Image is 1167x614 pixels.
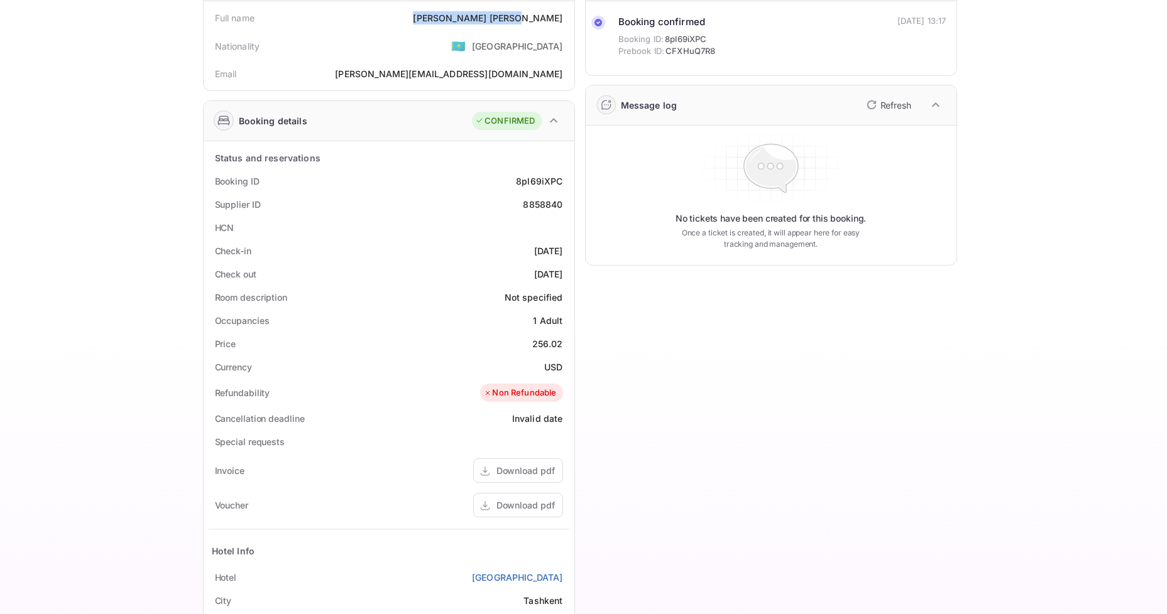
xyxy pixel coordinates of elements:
[496,498,555,512] div: Download pdf
[516,175,562,188] div: 8pl69iXPC
[215,360,252,374] div: Currency
[215,267,256,281] div: Check out
[215,67,237,80] div: Email
[534,267,563,281] div: [DATE]
[523,594,562,607] div: Tashkent
[215,314,270,327] div: Occupancies
[215,412,305,425] div: Cancellation deadline
[496,464,555,477] div: Download pdf
[413,11,562,24] div: [PERSON_NAME] [PERSON_NAME]
[451,35,466,57] span: United States
[215,571,237,584] div: Hotel
[665,33,706,46] span: 8pl69iXPC
[215,386,270,399] div: Refundability
[215,11,255,24] div: Full name
[512,412,563,425] div: Invalid date
[215,464,244,477] div: Invoice
[215,291,287,304] div: Room description
[532,337,563,350] div: 256.02
[215,594,232,607] div: City
[523,198,562,211] div: 8858840
[666,45,715,58] span: CFXHuQ7R8
[880,99,911,112] p: Refresh
[215,198,261,211] div: Supplier ID
[618,45,665,58] span: Prebook ID:
[212,544,255,557] div: Hotel Info
[505,291,563,304] div: Not specified
[544,360,562,374] div: USD
[472,40,563,53] div: [GEOGRAPHIC_DATA]
[676,212,867,225] p: No tickets have been created for this booking.
[215,221,234,234] div: HCN
[475,115,535,127] div: CONFIRMED
[618,15,716,30] div: Booking confirmed
[859,95,916,115] button: Refresh
[215,337,236,350] div: Price
[239,114,307,127] div: Booking details
[215,498,248,512] div: Voucher
[215,151,321,164] div: Status and reservations
[621,99,677,112] div: Message log
[672,227,870,250] p: Once a ticket is created, it will appear here for easy tracking and management.
[618,33,664,46] span: Booking ID:
[215,244,251,257] div: Check-in
[897,15,946,28] div: [DATE] 13:17
[335,67,562,80] div: [PERSON_NAME][EMAIL_ADDRESS][DOMAIN_NAME]
[215,175,260,188] div: Booking ID
[215,435,285,448] div: Special requests
[483,387,556,399] div: Non Refundable
[533,314,562,327] div: 1 Adult
[472,571,563,584] a: [GEOGRAPHIC_DATA]
[215,40,260,53] div: Nationality
[534,244,563,257] div: [DATE]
